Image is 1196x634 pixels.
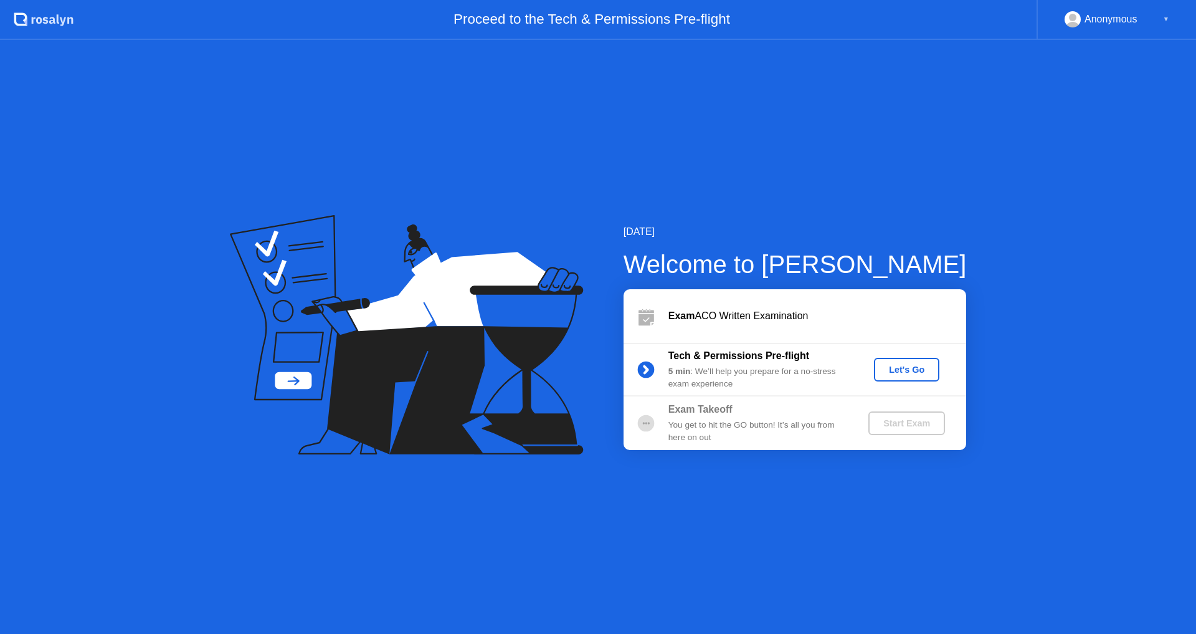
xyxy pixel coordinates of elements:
b: Exam Takeoff [668,404,733,415]
b: Exam [668,310,695,321]
b: 5 min [668,367,691,376]
div: Anonymous [1084,11,1137,27]
div: ACO Written Examination [668,309,966,324]
div: [DATE] [624,224,967,239]
div: You get to hit the GO button! It’s all you from here on out [668,419,848,444]
div: Welcome to [PERSON_NAME] [624,246,967,283]
div: Start Exam [873,418,940,428]
div: ▼ [1163,11,1169,27]
b: Tech & Permissions Pre-flight [668,350,809,361]
div: : We’ll help you prepare for a no-stress exam experience [668,365,848,391]
button: Start Exam [868,411,945,435]
div: Let's Go [879,365,934,375]
button: Let's Go [874,358,939,382]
